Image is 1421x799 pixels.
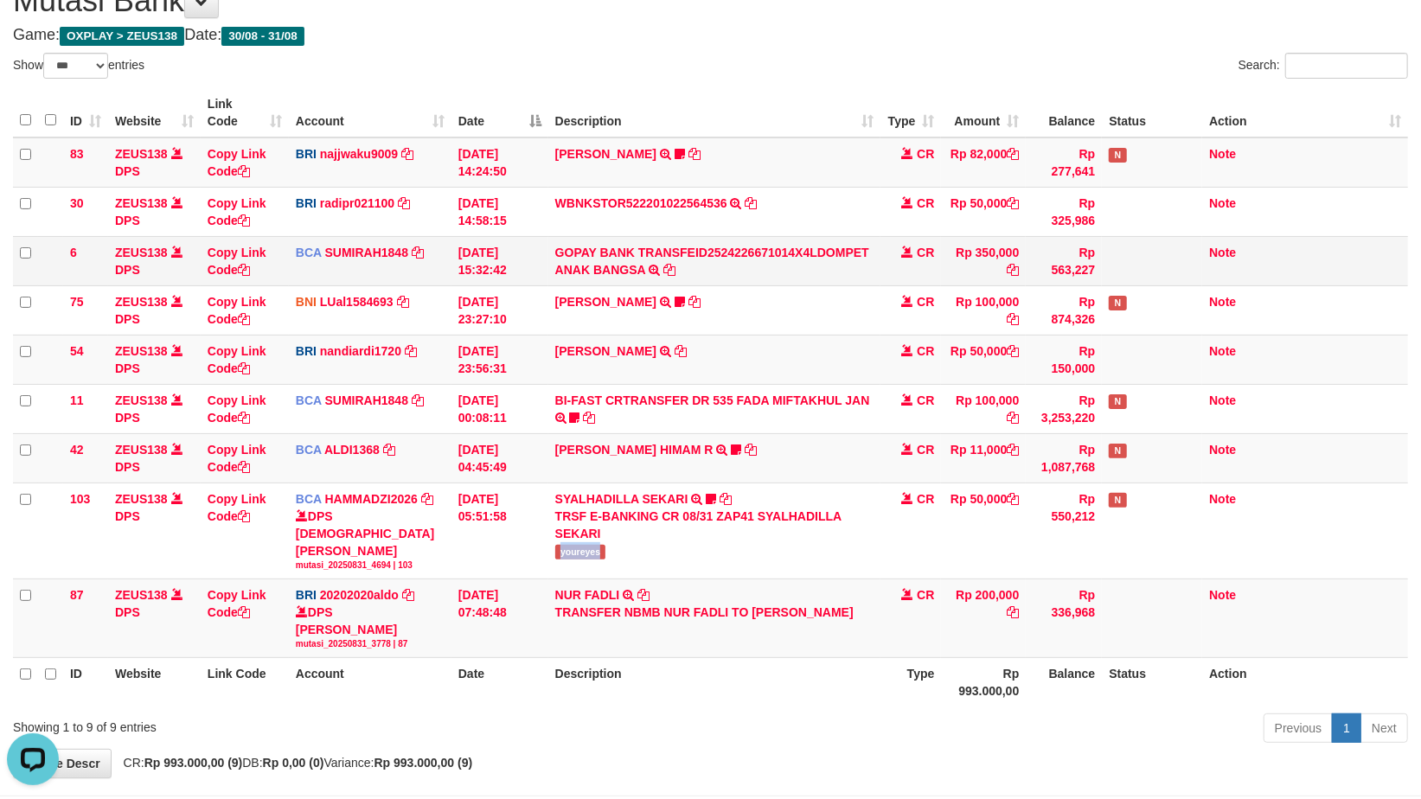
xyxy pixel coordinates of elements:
[880,88,941,137] th: Type: activate to sort column ascending
[555,508,874,542] div: TRSF E-BANKING CR 08/31 ZAP41 SYALHADILLA SEKARI
[401,147,413,161] a: Copy najjwaku9009 to clipboard
[115,196,168,210] a: ZEUS138
[70,588,84,602] span: 87
[1026,384,1102,433] td: Rp 3,253,220
[108,88,201,137] th: Website: activate to sort column ascending
[1209,147,1236,161] a: Note
[296,196,317,210] span: BRI
[108,433,201,483] td: DPS
[108,483,201,578] td: DPS
[1332,713,1361,743] a: 1
[296,588,317,602] span: BRI
[115,443,168,457] a: ZEUS138
[1360,713,1408,743] a: Next
[1209,196,1236,210] a: Note
[320,196,394,210] a: radipr021100
[880,658,941,707] th: Type
[296,295,317,309] span: BNI
[941,137,1026,188] td: Rp 82,000
[1007,196,1019,210] a: Copy Rp 50,000 to clipboard
[296,147,317,161] span: BRI
[1109,296,1126,310] span: Has Note
[325,492,418,506] a: HAMMADZI2026
[63,658,108,707] th: ID
[115,393,168,407] a: ZEUS138
[555,147,656,161] a: [PERSON_NAME]
[941,187,1026,236] td: Rp 50,000
[374,756,473,770] strong: Rp 993.000,00 (9)
[289,88,451,137] th: Account: activate to sort column ascending
[555,443,714,457] a: [PERSON_NAME] HIMAM R
[451,187,548,236] td: [DATE] 14:58:15
[60,27,184,46] span: OXPLAY > ZEUS138
[115,756,473,770] span: CR: DB: Variance:
[208,246,266,277] a: Copy Link Code
[637,588,650,602] a: Copy NUR FADLI to clipboard
[108,579,201,658] td: DPS
[451,384,548,433] td: [DATE] 00:08:11
[108,384,201,433] td: DPS
[1026,483,1102,578] td: Rp 550,212
[296,492,322,506] span: BCA
[1209,588,1236,602] a: Note
[208,588,266,619] a: Copy Link Code
[451,137,548,188] td: [DATE] 14:24:50
[555,492,688,506] a: SYALHADILLA SEKARI
[1102,88,1202,137] th: Status
[405,344,417,358] a: Copy nandiardi1720 to clipboard
[1026,579,1102,658] td: Rp 336,968
[917,295,934,309] span: CR
[1026,187,1102,236] td: Rp 325,986
[13,712,579,736] div: Showing 1 to 9 of 9 entries
[115,344,168,358] a: ZEUS138
[144,756,243,770] strong: Rp 993.000,00 (9)
[208,295,266,326] a: Copy Link Code
[1109,148,1126,163] span: Has Note
[1209,344,1236,358] a: Note
[70,295,84,309] span: 75
[688,295,701,309] a: Copy NOFAN MOHAMAD SAPUTRA to clipboard
[1007,147,1019,161] a: Copy Rp 82,000 to clipboard
[688,147,701,161] a: Copy TARI PRATIWI to clipboard
[320,147,398,161] a: najjwaku9009
[383,443,395,457] a: Copy ALDI1368 to clipboard
[555,196,727,210] a: WBNKSTOR522201022564536
[1209,443,1236,457] a: Note
[115,492,168,506] a: ZEUS138
[325,393,408,407] a: SUMIRAH1848
[412,393,424,407] a: Copy SUMIRAH1848 to clipboard
[548,384,881,433] td: BI-FAST CRTRANSFER DR 535 FADA MIFTAKHUL JAN
[296,443,322,457] span: BCA
[720,492,732,506] a: Copy SYALHADILLA SEKARI to clipboard
[296,246,322,259] span: BCA
[1007,605,1019,619] a: Copy Rp 200,000 to clipboard
[451,236,548,285] td: [DATE] 15:32:42
[941,88,1026,137] th: Amount: activate to sort column ascending
[221,27,304,46] span: 30/08 - 31/08
[43,53,108,79] select: Showentries
[1007,263,1019,277] a: Copy Rp 350,000 to clipboard
[451,285,548,335] td: [DATE] 23:27:10
[451,88,548,137] th: Date: activate to sort column descending
[917,492,934,506] span: CR
[70,443,84,457] span: 42
[1007,344,1019,358] a: Copy Rp 50,000 to clipboard
[941,483,1026,578] td: Rp 50,000
[296,604,445,650] div: DPS [PERSON_NAME]
[63,88,108,137] th: ID: activate to sort column ascending
[1109,394,1126,409] span: Has Note
[941,579,1026,658] td: Rp 200,000
[108,658,201,707] th: Website
[1209,393,1236,407] a: Note
[412,246,424,259] a: Copy SUMIRAH1848 to clipboard
[108,335,201,384] td: DPS
[1102,658,1202,707] th: Status
[70,344,84,358] span: 54
[584,411,596,425] a: Copy BI-FAST CRTRANSFER DR 535 FADA MIFTAKHUL JAN to clipboard
[555,604,874,621] div: TRANSFER NBMB NUR FADLI TO [PERSON_NAME]
[917,344,934,358] span: CR
[115,295,168,309] a: ZEUS138
[451,579,548,658] td: [DATE] 07:48:48
[296,559,445,572] div: mutasi_20250831_4694 | 103
[941,285,1026,335] td: Rp 100,000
